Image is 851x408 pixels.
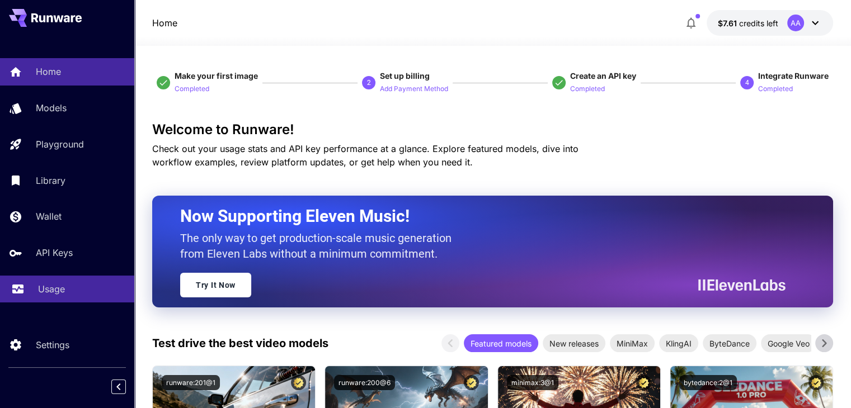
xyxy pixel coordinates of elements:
span: New releases [543,338,605,349]
div: $7.61168 [718,17,778,29]
button: Certified Model – Vetted for best performance and includes a commercial license. [464,375,479,390]
p: Wallet [36,210,62,223]
button: Completed [570,82,605,95]
div: ByteDance [703,334,756,352]
span: ByteDance [703,338,756,349]
p: 4 [745,78,749,88]
p: Settings [36,338,69,352]
p: 2 [367,78,371,88]
p: Playground [36,137,84,151]
span: Featured models [464,338,538,349]
button: runware:201@1 [162,375,220,390]
div: Featured models [464,334,538,352]
p: API Keys [36,246,73,259]
span: Make your first image [175,71,258,80]
span: $7.61 [718,18,739,28]
span: credits left [739,18,778,28]
p: Test drive the best video models [152,335,328,352]
div: MiniMax [610,334,655,352]
button: Add Payment Method [380,82,448,95]
span: Integrate Runware [758,71,829,80]
h3: Welcome to Runware! [152,122,833,137]
span: Google Veo [761,338,816,349]
button: Certified Model – Vetted for best performance and includes a commercial license. [808,375,824,390]
span: Set up billing [380,71,430,80]
a: Home [152,16,177,30]
nav: breadcrumb [152,16,177,30]
button: minimax:3@1 [507,375,558,390]
h2: Now Supporting Eleven Music! [180,206,777,227]
a: Try It Now [180,273,251,297]
button: Certified Model – Vetted for best performance and includes a commercial license. [291,375,306,390]
button: Collapse sidebar [111,379,126,394]
button: Completed [175,82,209,95]
p: Completed [758,84,793,94]
p: The only way to get production-scale music generation from Eleven Labs without a minimum commitment. [180,230,460,262]
div: KlingAI [659,334,698,352]
span: MiniMax [610,338,655,349]
p: Usage [38,282,65,296]
span: Check out your usage stats and API key performance at a glance. Explore featured models, dive int... [152,143,579,168]
button: bytedance:2@1 [679,375,737,390]
p: Home [36,65,61,78]
p: Add Payment Method [380,84,448,94]
span: Create an API key [570,71,636,80]
button: Certified Model – Vetted for best performance and includes a commercial license. [636,375,651,390]
button: Completed [758,82,793,95]
button: runware:200@6 [334,375,395,390]
span: KlingAI [659,338,698,349]
div: Collapse sidebar [120,377,134,397]
button: $7.61168AA [707,10,833,36]
p: Library [36,174,65,187]
p: Models [36,101,67,115]
div: New releases [543,334,605,352]
p: Completed [175,84,209,94]
div: AA [787,15,804,31]
p: Completed [570,84,605,94]
div: Google Veo [761,334,816,352]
